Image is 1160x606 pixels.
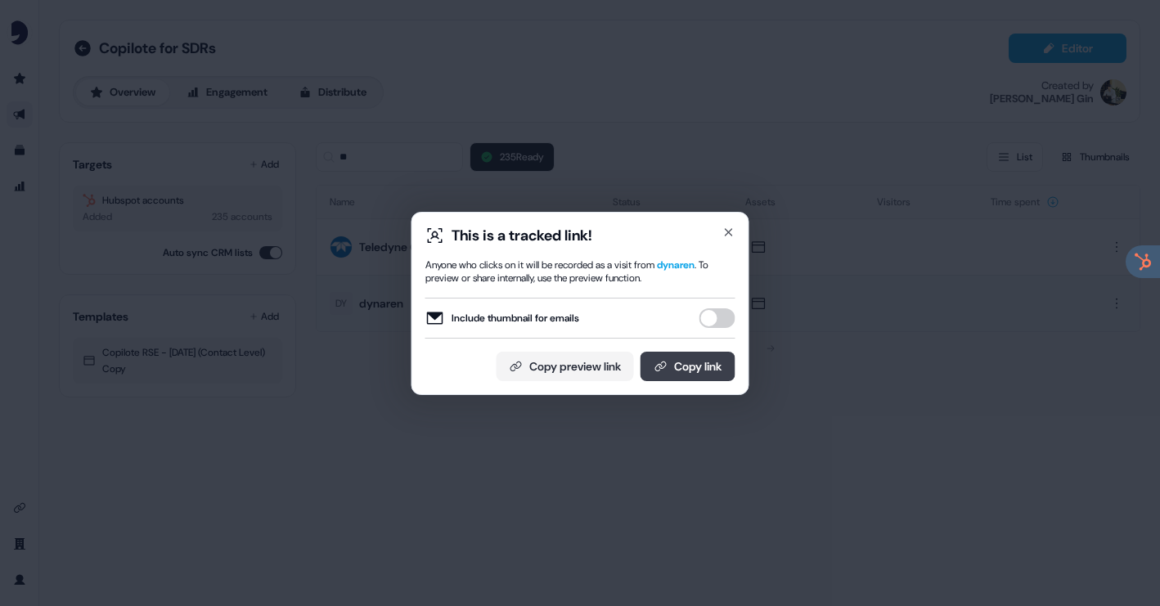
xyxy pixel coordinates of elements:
[452,226,592,245] div: This is a tracked link!
[641,352,735,381] button: Copy link
[657,258,695,272] span: dynaren
[425,258,735,285] div: Anyone who clicks on it will be recorded as a visit from . To preview or share internally, use th...
[425,308,579,328] label: Include thumbnail for emails
[497,352,634,381] button: Copy preview link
